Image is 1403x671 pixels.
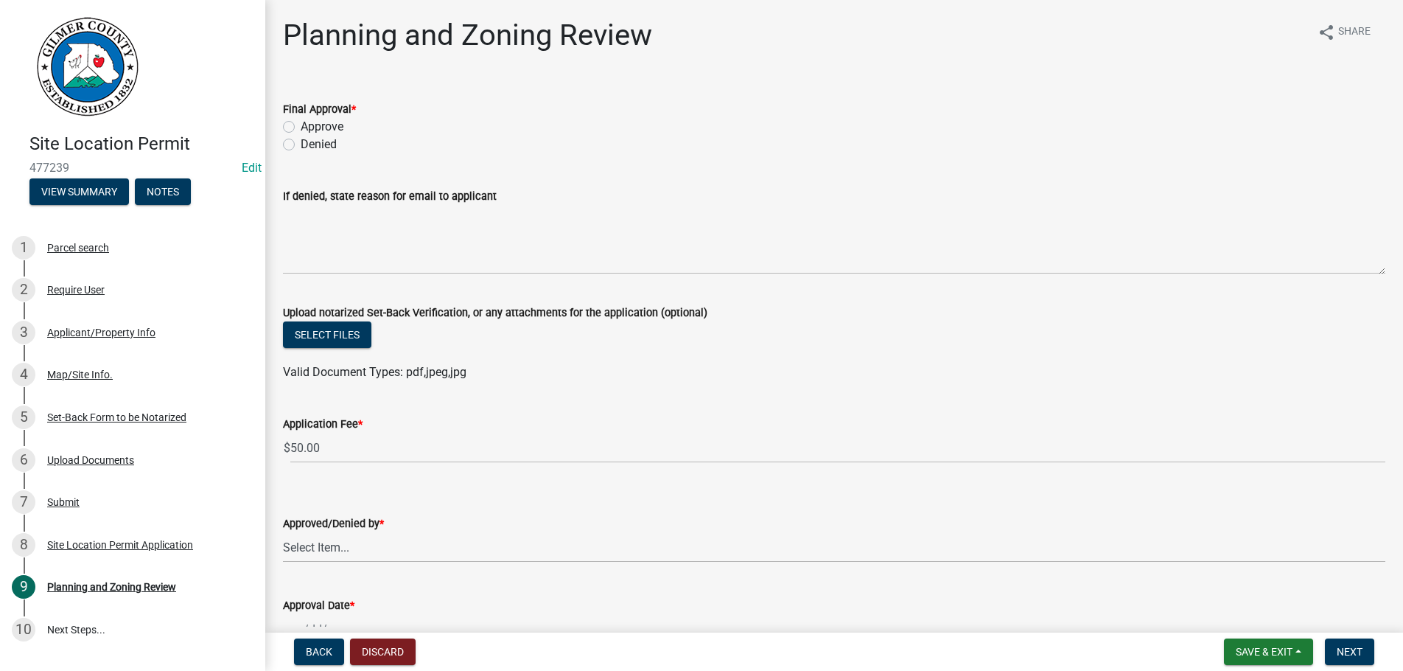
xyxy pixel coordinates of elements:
[29,15,140,118] img: Gilmer County, Georgia
[12,533,35,557] div: 8
[29,178,129,205] button: View Summary
[47,285,105,295] div: Require User
[283,420,363,430] label: Application Fee
[47,369,113,380] div: Map/Site Info.
[283,519,384,529] label: Approved/Denied by
[47,412,186,423] div: Set-Back Form to be Notarized
[242,161,262,175] a: Edit
[29,161,236,175] span: 477239
[306,646,332,658] span: Back
[283,601,354,611] label: Approval Date
[301,136,337,153] label: Denied
[283,433,291,463] span: $
[12,321,35,344] div: 3
[12,236,35,260] div: 1
[242,161,262,175] wm-modal-confirm: Edit Application Number
[12,406,35,429] div: 5
[283,18,652,53] h1: Planning and Zoning Review
[47,540,193,550] div: Site Location Permit Application
[12,278,35,302] div: 2
[350,639,416,665] button: Discard
[47,455,134,465] div: Upload Documents
[12,448,35,472] div: 6
[283,365,466,379] span: Valid Document Types: pdf,jpeg,jpg
[1306,18,1382,46] button: shareShare
[1325,639,1374,665] button: Next
[283,321,371,348] button: Select files
[47,582,176,592] div: Planning and Zoning Review
[301,118,343,136] label: Approve
[12,575,35,599] div: 9
[1338,24,1371,41] span: Share
[47,497,80,507] div: Submit
[29,133,253,155] h4: Site Location Permit
[135,187,191,198] wm-modal-confirm: Notes
[294,639,344,665] button: Back
[12,618,35,642] div: 10
[47,327,155,338] div: Applicant/Property Info
[12,363,35,386] div: 4
[47,243,109,253] div: Parcel search
[283,192,497,202] label: If denied, state reason for email to applicant
[283,614,418,644] input: mm/dd/yyyy
[1236,646,1292,658] span: Save & Exit
[283,308,707,319] label: Upload notarized Set-Back Verification, or any attachments for the application (optional)
[283,105,356,115] label: Final Approval
[135,178,191,205] button: Notes
[1337,646,1362,658] span: Next
[12,490,35,514] div: 7
[1318,24,1335,41] i: share
[1224,639,1313,665] button: Save & Exit
[29,187,129,198] wm-modal-confirm: Summary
